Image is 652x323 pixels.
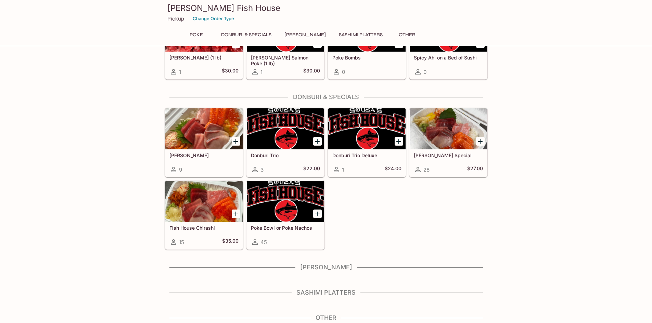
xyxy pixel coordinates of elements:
[409,108,487,177] a: [PERSON_NAME] Special28$27.00
[169,225,239,231] h5: Fish House Chirashi
[167,15,184,22] p: Pickup
[467,165,483,174] h5: $27.00
[251,225,320,231] h5: Poke Bowl or Poke Nachos
[476,137,485,146] button: Add Souza Special
[392,30,423,40] button: Other
[165,93,488,101] h4: Donburi & Specials
[169,55,239,60] h5: [PERSON_NAME] (1 lb)
[260,166,264,173] span: 3
[181,30,212,40] button: Poke
[165,108,243,149] div: Sashimi Donburis
[232,137,240,146] button: Add Sashimi Donburis
[313,137,322,146] button: Add Donburi Trio
[328,11,406,52] div: Poke Bombs
[179,69,181,75] span: 1
[342,69,345,75] span: 0
[246,180,324,250] a: Poke Bowl or Poke Nachos45
[335,30,386,40] button: Sashimi Platters
[410,11,487,52] div: Spicy Ahi on a Bed of Sushi
[332,152,401,158] h5: Donburi Trio Deluxe
[169,152,239,158] h5: [PERSON_NAME]
[247,108,324,149] div: Donburi Trio
[414,55,483,60] h5: Spicy Ahi on a Bed of Sushi
[313,210,322,218] button: Add Poke Bowl or Poke Nachos
[303,165,320,174] h5: $22.00
[190,13,237,24] button: Change Order Type
[328,108,406,177] a: Donburi Trio Deluxe1$24.00
[342,166,344,173] span: 1
[179,239,184,245] span: 15
[165,181,243,222] div: Fish House Chirashi
[281,30,330,40] button: [PERSON_NAME]
[165,11,243,52] div: Ahi Poke (1 lb)
[414,152,483,158] h5: [PERSON_NAME] Special
[165,264,488,271] h4: [PERSON_NAME]
[222,238,239,246] h5: $35.00
[303,68,320,76] h5: $30.00
[246,108,324,177] a: Donburi Trio3$22.00
[251,152,320,158] h5: Donburi Trio
[385,165,401,174] h5: $24.00
[332,55,401,60] h5: Poke Bombs
[165,108,243,177] a: [PERSON_NAME]9
[251,55,320,66] h5: [PERSON_NAME] Salmon Poke (1 lb)
[165,289,488,296] h4: Sashimi Platters
[423,166,430,173] span: 28
[260,239,267,245] span: 45
[260,69,263,75] span: 1
[165,314,488,322] h4: Other
[179,166,182,173] span: 9
[247,181,324,222] div: Poke Bowl or Poke Nachos
[423,69,426,75] span: 0
[410,108,487,149] div: Souza Special
[222,68,239,76] h5: $30.00
[217,30,275,40] button: Donburi & Specials
[167,3,485,13] h3: [PERSON_NAME] Fish House
[328,108,406,149] div: Donburi Trio Deluxe
[232,210,240,218] button: Add Fish House Chirashi
[165,180,243,250] a: Fish House Chirashi15$35.00
[395,137,403,146] button: Add Donburi Trio Deluxe
[247,11,324,52] div: Ora King Salmon Poke (1 lb)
